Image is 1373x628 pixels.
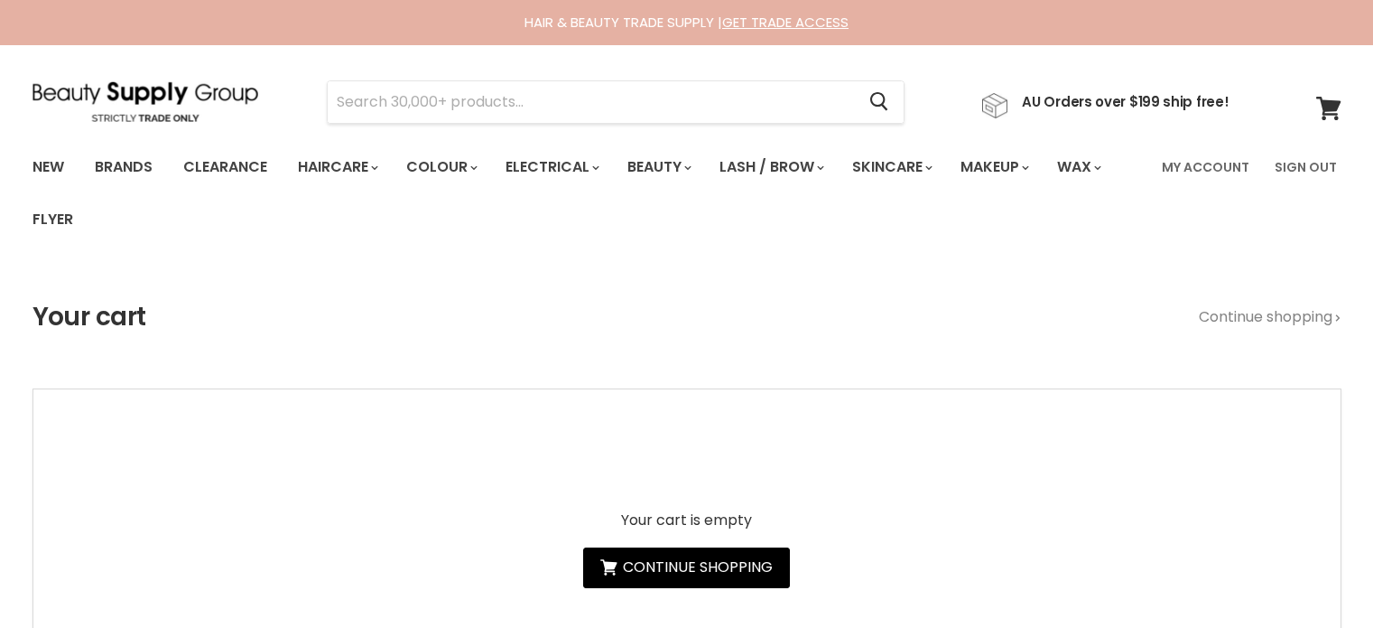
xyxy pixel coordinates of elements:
[393,148,488,186] a: Colour
[284,148,389,186] a: Haircare
[1151,148,1260,186] a: My Account
[19,201,87,239] a: Flyer
[327,80,905,124] form: Product
[583,548,790,588] a: Continue shopping
[614,148,702,186] a: Beauty
[1199,309,1341,325] a: Continue shopping
[492,148,610,186] a: Electrical
[328,81,856,123] input: Search
[19,141,1151,246] ul: Main menu
[706,148,835,186] a: Lash / Brow
[32,303,146,332] h1: Your cart
[947,148,1040,186] a: Makeup
[856,81,904,123] button: Search
[1044,148,1112,186] a: Wax
[10,141,1364,246] nav: Main
[839,148,943,186] a: Skincare
[10,14,1364,32] div: HAIR & BEAUTY TRADE SUPPLY |
[1264,148,1348,186] a: Sign Out
[583,512,790,529] p: Your cart is empty
[1283,543,1355,610] iframe: Gorgias live chat messenger
[81,148,166,186] a: Brands
[170,148,281,186] a: Clearance
[722,13,849,32] a: GET TRADE ACCESS
[19,148,78,186] a: New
